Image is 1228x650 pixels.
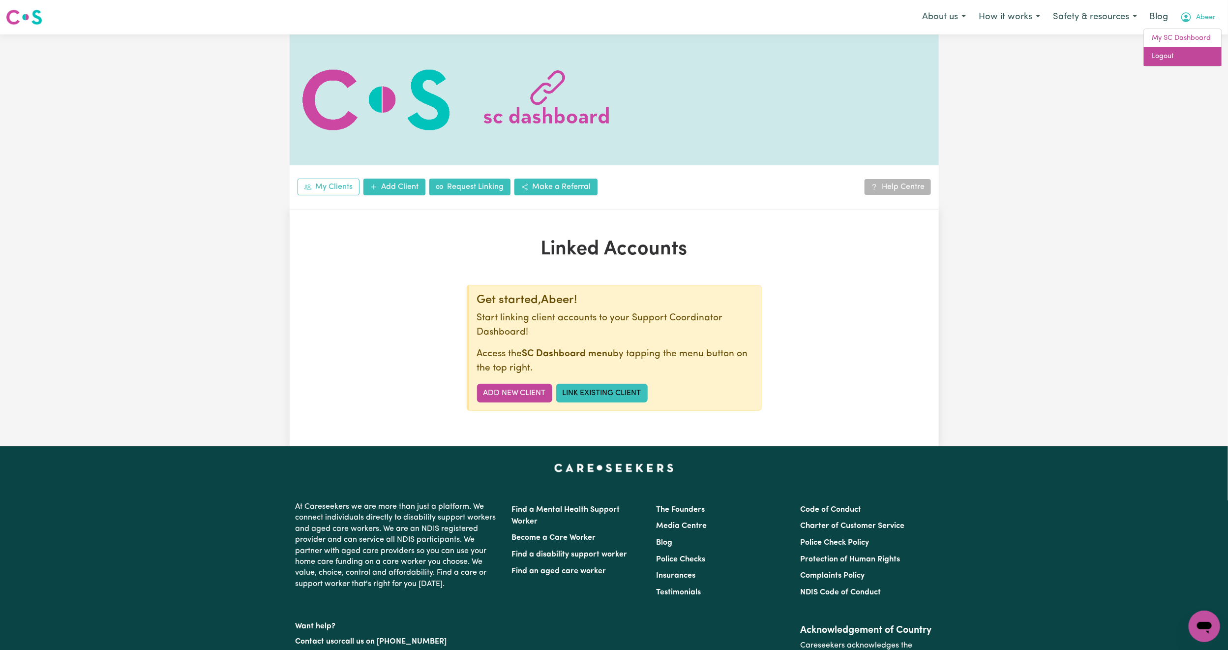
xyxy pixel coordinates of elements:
button: Safety & resources [1047,7,1143,28]
a: Careseekers home page [554,464,674,472]
a: Make a Referral [514,179,598,195]
a: Insurances [656,572,695,580]
a: Request Linking [429,179,510,195]
a: The Founders [656,506,705,514]
a: Help Centre [865,179,931,195]
h1: Linked Accounts [404,238,825,261]
a: Add Client [363,179,425,195]
div: Get started, Abeer ! [477,293,753,308]
a: Code of Conduct [800,506,861,514]
a: Police Check Policy [800,539,869,547]
button: My Account [1174,7,1222,28]
img: Careseekers logo [6,8,42,26]
a: Find a disability support worker [512,551,628,558]
a: Complaints Policy [800,572,865,580]
a: My Clients [298,179,359,195]
a: Protection of Human Rights [800,556,900,563]
p: Start linking client accounts to your Support Coordinator Dashboard! [477,311,753,340]
a: Blog [656,539,672,547]
a: Find a Mental Health Support Worker [512,506,620,526]
a: Find an aged care worker [512,567,606,575]
a: Careseekers logo [6,6,42,29]
a: Blog [1143,6,1174,28]
b: SC Dashboard menu [522,349,613,359]
a: Police Checks [656,556,705,563]
div: My Account [1143,29,1222,66]
a: NDIS Code of Conduct [800,588,881,596]
a: Become a Care Worker [512,534,596,542]
p: Access the by tapping the menu button on the top right. [477,347,753,376]
a: Link Existing Client [556,384,648,402]
p: At Careseekers we are more than just a platform. We connect individuals directly to disability su... [296,497,500,593]
iframe: Button to launch messaging window, conversation in progress [1189,611,1220,642]
h2: Acknowledgement of Country [800,624,932,636]
span: Abeer [1196,12,1216,23]
button: About us [916,7,972,28]
a: Media Centre [656,522,707,530]
p: Want help? [296,617,500,632]
a: Logout [1144,47,1222,66]
a: Contact us [296,638,334,646]
a: call us on [PHONE_NUMBER] [342,638,447,646]
button: How it works [972,7,1047,28]
a: My SC Dashboard [1144,29,1222,48]
a: Charter of Customer Service [800,522,904,530]
a: Add New Client [477,384,552,402]
a: Testimonials [656,588,701,596]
